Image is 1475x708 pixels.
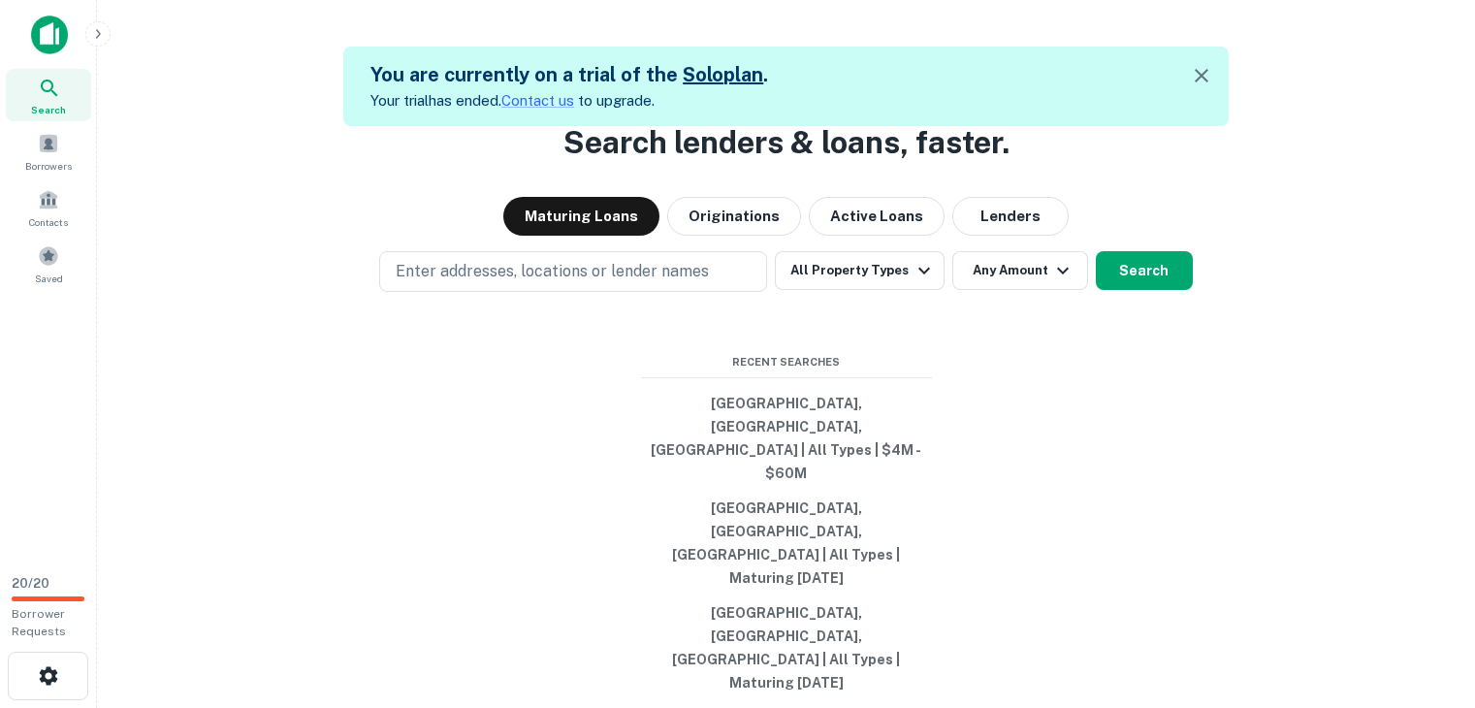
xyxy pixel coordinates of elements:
[775,251,944,290] button: All Property Types
[6,125,91,177] a: Borrowers
[379,251,767,292] button: Enter addresses, locations or lender names
[809,197,945,236] button: Active Loans
[503,197,659,236] button: Maturing Loans
[396,260,709,283] p: Enter addresses, locations or lender names
[6,238,91,290] a: Saved
[12,607,66,638] span: Borrower Requests
[667,197,801,236] button: Originations
[641,595,932,700] button: [GEOGRAPHIC_DATA], [GEOGRAPHIC_DATA], [GEOGRAPHIC_DATA] | All Types | Maturing [DATE]
[6,69,91,121] a: Search
[563,119,1010,166] h3: Search lenders & loans, faster.
[1378,553,1475,646] iframe: Chat Widget
[12,576,49,591] span: 20 / 20
[641,386,932,491] button: [GEOGRAPHIC_DATA], [GEOGRAPHIC_DATA], [GEOGRAPHIC_DATA] | All Types | $4M - $60M
[952,197,1069,236] button: Lenders
[370,89,768,113] p: Your trial has ended. to upgrade.
[25,158,72,174] span: Borrowers
[1096,251,1193,290] button: Search
[952,251,1088,290] button: Any Amount
[31,102,66,117] span: Search
[31,16,68,54] img: capitalize-icon.png
[370,60,768,89] h5: You are currently on a trial of the .
[641,354,932,370] span: Recent Searches
[683,63,763,86] a: Soloplan
[6,181,91,234] a: Contacts
[501,92,574,109] a: Contact us
[29,214,68,230] span: Contacts
[641,491,932,595] button: [GEOGRAPHIC_DATA], [GEOGRAPHIC_DATA], [GEOGRAPHIC_DATA] | All Types | Maturing [DATE]
[35,271,63,286] span: Saved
